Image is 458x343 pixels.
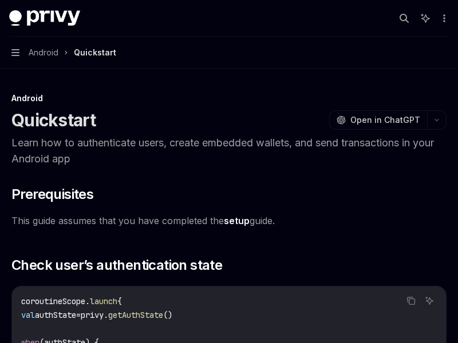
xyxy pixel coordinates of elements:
[224,215,250,227] a: setup
[21,310,35,320] span: val
[29,46,58,59] span: Android
[76,310,81,320] span: =
[11,256,222,274] span: Check user’s authentication state
[11,110,96,130] h1: Quickstart
[11,135,447,167] p: Learn how to authenticate users, create embedded wallets, and send transactions in your Android app
[404,293,418,308] button: Copy the contents from the code block
[21,296,90,306] span: coroutineScope.
[81,310,108,320] span: privy.
[90,296,117,306] span: launch
[117,296,122,306] span: {
[422,293,437,308] button: Ask AI
[11,93,447,104] div: Android
[329,110,427,130] button: Open in ChatGPT
[163,310,172,320] span: ()
[437,10,449,26] button: More actions
[11,185,93,204] span: Prerequisites
[9,10,80,26] img: dark logo
[350,114,420,126] span: Open in ChatGPT
[11,213,447,229] span: This guide assumes that you have completed the guide.
[35,310,76,320] span: authState
[74,46,116,59] div: Quickstart
[108,310,163,320] span: getAuthState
